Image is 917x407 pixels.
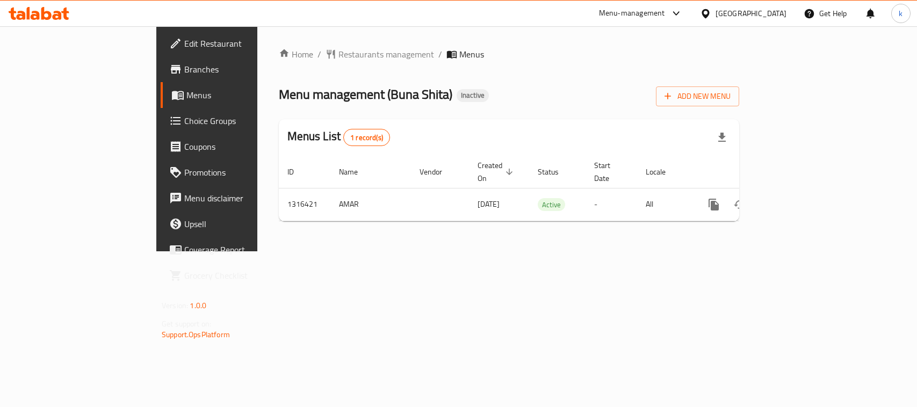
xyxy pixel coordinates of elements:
[184,243,301,256] span: Coverage Report
[161,237,309,263] a: Coverage Report
[161,108,309,134] a: Choice Groups
[457,91,489,100] span: Inactive
[279,82,452,106] span: Menu management ( Buna Shita )
[184,269,301,282] span: Grocery Checklist
[438,48,442,61] li: /
[161,263,309,288] a: Grocery Checklist
[538,165,573,178] span: Status
[420,165,456,178] span: Vendor
[599,7,665,20] div: Menu-management
[161,82,309,108] a: Menus
[279,156,813,221] table: enhanced table
[287,128,390,146] h2: Menus List
[161,31,309,56] a: Edit Restaurant
[478,197,500,211] span: [DATE]
[326,48,434,61] a: Restaurants management
[646,165,680,178] span: Locale
[343,129,390,146] div: Total records count
[162,317,211,331] span: Get support on:
[457,89,489,102] div: Inactive
[279,48,739,61] nav: breadcrumb
[184,140,301,153] span: Coupons
[190,299,206,312] span: 1.0.0
[538,198,565,211] div: Active
[594,159,624,185] span: Start Date
[709,125,735,150] div: Export file
[317,48,321,61] li: /
[701,192,727,217] button: more
[287,165,308,178] span: ID
[339,165,372,178] span: Name
[161,56,309,82] a: Branches
[184,217,301,230] span: Upsell
[186,89,301,101] span: Menus
[184,114,301,127] span: Choice Groups
[586,188,637,221] td: -
[692,156,813,188] th: Actions
[478,159,516,185] span: Created On
[899,8,902,19] span: k
[161,134,309,159] a: Coupons
[161,185,309,211] a: Menu disclaimer
[338,48,434,61] span: Restaurants management
[162,299,188,312] span: Version:
[161,211,309,237] a: Upsell
[459,48,484,61] span: Menus
[330,188,411,221] td: AMAR
[727,192,753,217] button: Change Status
[161,159,309,185] a: Promotions
[344,133,389,143] span: 1 record(s)
[656,86,739,106] button: Add New Menu
[716,8,786,19] div: [GEOGRAPHIC_DATA]
[184,192,301,205] span: Menu disclaimer
[184,166,301,179] span: Promotions
[184,37,301,50] span: Edit Restaurant
[162,328,230,341] a: Support.OpsPlatform
[665,90,731,103] span: Add New Menu
[184,63,301,76] span: Branches
[637,188,692,221] td: All
[538,199,565,211] span: Active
